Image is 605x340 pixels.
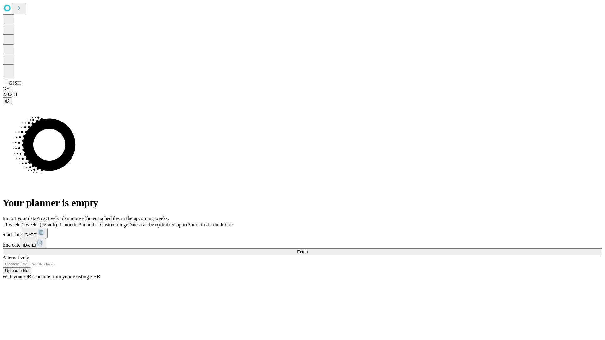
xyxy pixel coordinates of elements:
span: 2 weeks (default) [22,222,57,227]
span: [DATE] [24,232,37,237]
h1: Your planner is empty [3,197,602,209]
div: GEI [3,86,602,92]
button: Fetch [3,248,602,255]
span: 1 week [5,222,20,227]
div: Start date [3,228,602,238]
span: 3 months [79,222,97,227]
button: Upload a file [3,267,31,274]
span: @ [5,98,9,103]
div: End date [3,238,602,248]
div: 2.0.241 [3,92,602,97]
span: Proactively plan more efficient schedules in the upcoming weeks. [37,216,169,221]
span: Custom range [100,222,128,227]
span: [DATE] [23,243,36,247]
span: Dates can be optimized up to 3 months in the future. [128,222,234,227]
span: 1 month [60,222,76,227]
span: GJSH [9,80,21,86]
span: With your OR schedule from your existing EHR [3,274,100,279]
span: Fetch [297,249,308,254]
button: [DATE] [22,228,48,238]
span: Import your data [3,216,37,221]
button: @ [3,97,12,104]
span: Alternatively [3,255,29,260]
button: [DATE] [20,238,46,248]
